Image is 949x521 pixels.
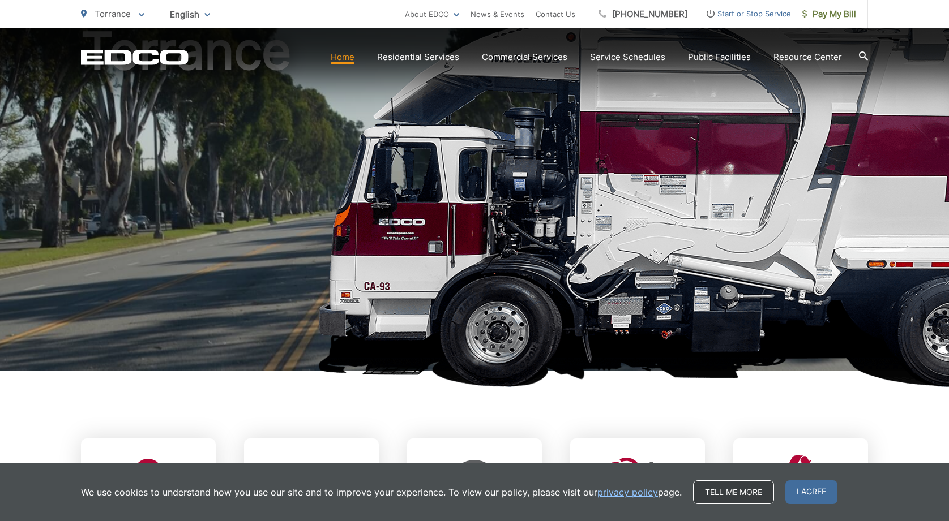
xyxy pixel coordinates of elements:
[590,50,665,64] a: Service Schedules
[482,50,567,64] a: Commercial Services
[802,7,856,21] span: Pay My Bill
[597,485,658,499] a: privacy policy
[785,480,837,504] span: I agree
[81,49,189,65] a: EDCD logo. Return to the homepage.
[471,7,524,21] a: News & Events
[331,50,354,64] a: Home
[536,7,575,21] a: Contact Us
[95,8,131,19] span: Torrance
[693,480,774,504] a: Tell me more
[81,485,682,499] p: We use cookies to understand how you use our site and to improve your experience. To view our pol...
[377,50,459,64] a: Residential Services
[405,7,459,21] a: About EDCO
[773,50,842,64] a: Resource Center
[688,50,751,64] a: Public Facilities
[161,5,219,24] span: English
[81,23,868,381] h1: Torrance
